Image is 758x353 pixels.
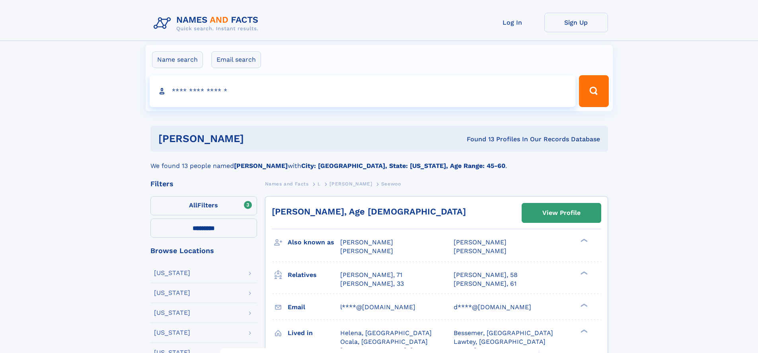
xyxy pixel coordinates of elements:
span: Lawtey, [GEOGRAPHIC_DATA] [454,338,546,345]
div: Found 13 Profiles In Our Records Database [355,135,600,144]
a: View Profile [522,203,601,222]
a: [PERSON_NAME], 33 [340,279,404,288]
span: L [318,181,321,187]
div: ❯ [579,328,588,333]
div: Filters [150,180,257,187]
span: [PERSON_NAME] [340,247,393,255]
b: [PERSON_NAME] [234,162,288,170]
label: Email search [211,51,261,68]
a: [PERSON_NAME] [329,179,372,189]
a: [PERSON_NAME], Age [DEMOGRAPHIC_DATA] [272,207,466,216]
span: All [189,201,197,209]
button: Search Button [579,75,608,107]
a: Names and Facts [265,179,309,189]
b: City: [GEOGRAPHIC_DATA], State: [US_STATE], Age Range: 45-60 [301,162,505,170]
div: [US_STATE] [154,310,190,316]
div: ❯ [579,238,588,243]
span: [PERSON_NAME] [454,247,507,255]
span: [PERSON_NAME] [454,238,507,246]
div: [US_STATE] [154,330,190,336]
a: [PERSON_NAME], 61 [454,279,516,288]
span: [PERSON_NAME] [329,181,372,187]
input: search input [150,75,576,107]
div: We found 13 people named with . [150,152,608,171]
label: Name search [152,51,203,68]
h3: Also known as [288,236,340,249]
div: View Profile [542,204,581,222]
a: [PERSON_NAME], 58 [454,271,518,279]
span: Ocala, [GEOGRAPHIC_DATA] [340,338,428,345]
span: [PERSON_NAME] [340,238,393,246]
div: Browse Locations [150,247,257,254]
h3: Relatives [288,268,340,282]
h3: Email [288,300,340,314]
div: ❯ [579,302,588,308]
span: Bessemer, [GEOGRAPHIC_DATA] [454,329,553,337]
span: Seewoo [381,181,401,187]
div: [US_STATE] [154,290,190,296]
a: L [318,179,321,189]
div: [US_STATE] [154,270,190,276]
h3: Lived in [288,326,340,340]
h1: [PERSON_NAME] [158,134,355,144]
a: Sign Up [544,13,608,32]
img: Logo Names and Facts [150,13,265,34]
div: ❯ [579,270,588,275]
label: Filters [150,196,257,215]
a: Log In [481,13,544,32]
span: Helena, [GEOGRAPHIC_DATA] [340,329,432,337]
a: [PERSON_NAME], 71 [340,271,402,279]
